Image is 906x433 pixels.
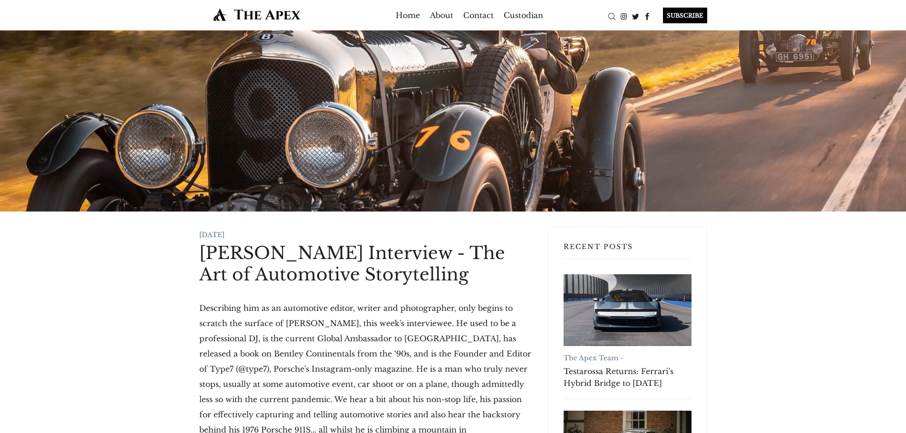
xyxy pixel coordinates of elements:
[618,11,630,20] a: Instagram
[642,11,653,20] a: Facebook
[564,242,692,259] h3: Recent Posts
[199,231,224,239] time: [DATE]
[564,366,692,389] a: Testarossa Returns: Ferrari’s Hybrid Bridge to [DATE]
[430,8,453,23] a: About
[463,8,494,23] a: Contact
[199,242,533,285] h1: [PERSON_NAME] Interview - The Art of Automotive Storytelling
[199,8,315,21] img: The Apex by Custodian
[564,274,692,346] a: Testarossa Returns: Ferrari’s Hybrid Bridge to Tomorrow
[630,11,642,20] a: Twitter
[606,11,618,20] a: Search
[396,8,420,23] a: Home
[564,354,623,362] a: The Apex Team -
[663,8,707,23] div: SUBSCRIBE
[504,8,543,23] a: Custodian
[653,8,707,23] a: SUBSCRIBE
